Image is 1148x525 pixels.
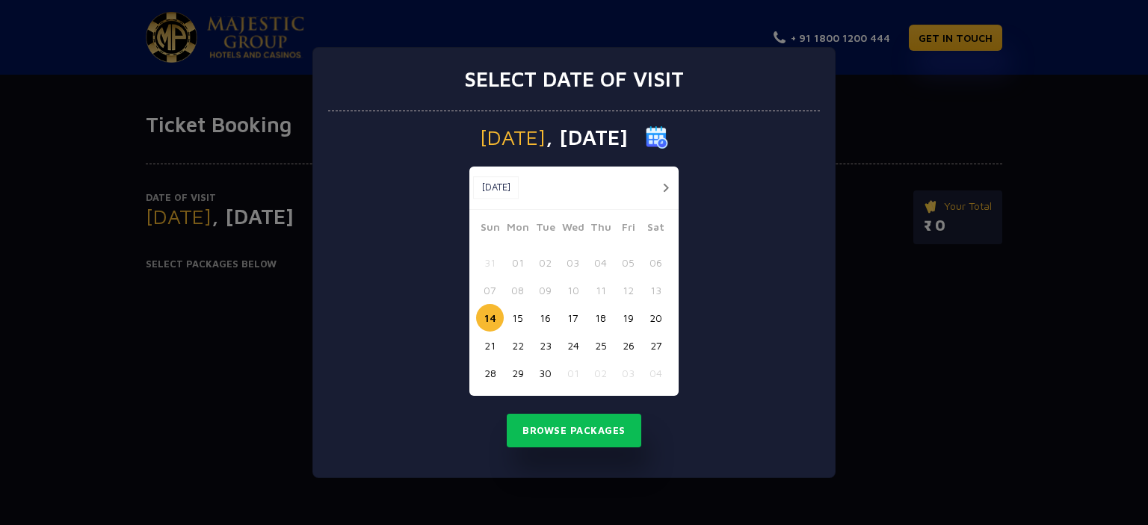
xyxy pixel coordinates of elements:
button: 30 [531,359,559,387]
button: 19 [614,304,642,332]
button: 06 [642,249,670,276]
button: 28 [476,359,504,387]
button: 12 [614,276,642,304]
span: Tue [531,219,559,240]
span: Mon [504,219,531,240]
button: 03 [559,249,587,276]
span: , [DATE] [546,127,628,148]
button: 31 [476,249,504,276]
button: 15 [504,304,531,332]
button: 07 [476,276,504,304]
button: 01 [559,359,587,387]
button: 17 [559,304,587,332]
button: 14 [476,304,504,332]
button: 23 [531,332,559,359]
button: 18 [587,304,614,332]
span: [DATE] [480,127,546,148]
button: 21 [476,332,504,359]
span: Thu [587,219,614,240]
button: 29 [504,359,531,387]
button: 20 [642,304,670,332]
button: 24 [559,332,587,359]
button: 27 [642,332,670,359]
button: 01 [504,249,531,276]
span: Sun [476,219,504,240]
span: Sat [642,219,670,240]
button: 10 [559,276,587,304]
button: 09 [531,276,559,304]
button: 16 [531,304,559,332]
button: 11 [587,276,614,304]
button: 03 [614,359,642,387]
button: 26 [614,332,642,359]
img: calender icon [646,126,668,149]
h3: Select date of visit [464,66,684,92]
button: [DATE] [473,176,519,199]
button: 22 [504,332,531,359]
button: 02 [531,249,559,276]
button: 25 [587,332,614,359]
button: 04 [642,359,670,387]
button: Browse Packages [507,414,641,448]
button: 08 [504,276,531,304]
span: Fri [614,219,642,240]
button: 04 [587,249,614,276]
button: 13 [642,276,670,304]
button: 05 [614,249,642,276]
button: 02 [587,359,614,387]
span: Wed [559,219,587,240]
